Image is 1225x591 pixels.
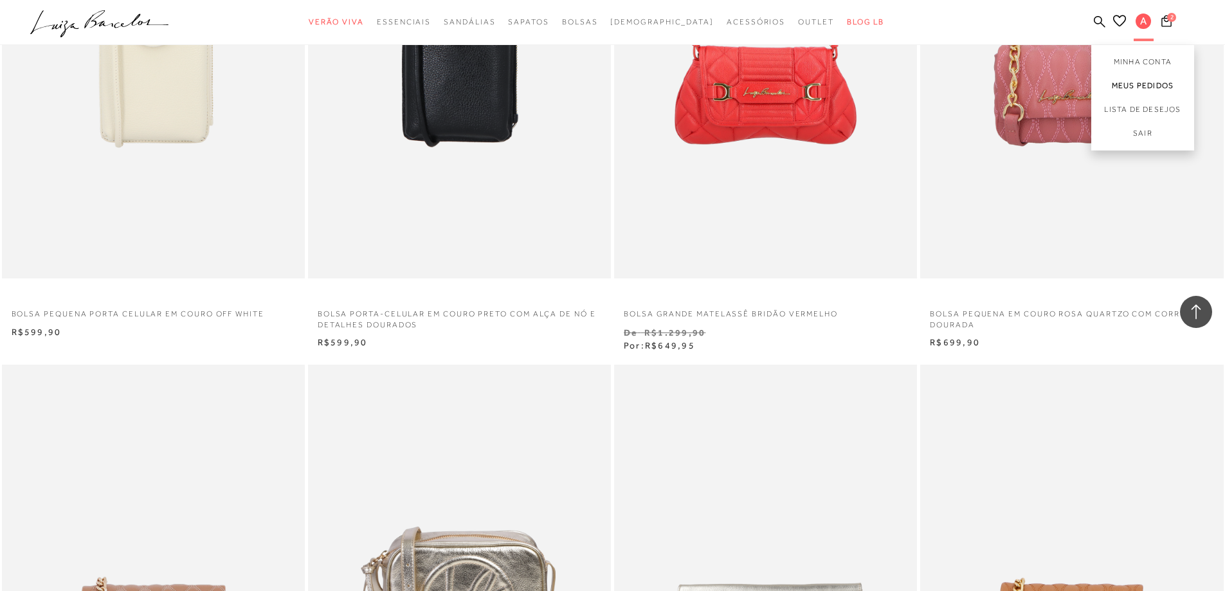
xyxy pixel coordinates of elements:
a: Sair [1091,122,1194,150]
a: BOLSA PEQUENA PORTA CELULAR EM COURO OFF WHITE [2,301,305,320]
a: categoryNavScreenReaderText [798,10,834,34]
span: 2 [1167,13,1176,22]
span: Sandálias [444,17,495,26]
span: Outlet [798,17,834,26]
a: BOLSA GRANDE MATELASSÊ BRIDÃO VERMELHO [614,301,917,320]
a: Meus Pedidos [1091,74,1194,98]
a: BOLSA PEQUENA EM COURO ROSA QUARTZO COM CORRENTE DOURADA [920,301,1223,331]
a: Minha Conta [1091,45,1194,74]
span: R$599,90 [12,327,62,337]
a: categoryNavScreenReaderText [508,10,549,34]
span: Verão Viva [309,17,364,26]
a: categoryNavScreenReaderText [309,10,364,34]
a: noSubCategoriesText [610,10,714,34]
span: A [1136,14,1151,29]
a: categoryNavScreenReaderText [727,10,785,34]
span: Acessórios [727,17,785,26]
a: categoryNavScreenReaderText [377,10,431,34]
span: Essenciais [377,17,431,26]
span: Por: [624,340,695,350]
span: Bolsas [562,17,598,26]
small: De [624,327,637,338]
span: R$699,90 [930,337,980,347]
a: categoryNavScreenReaderText [562,10,598,34]
span: R$649,95 [645,340,695,350]
span: Sapatos [508,17,549,26]
span: R$599,90 [318,337,368,347]
button: A [1130,13,1157,33]
a: Lista de desejos [1091,98,1194,122]
small: R$1.299,90 [644,327,705,338]
span: [DEMOGRAPHIC_DATA] [610,17,714,26]
button: 2 [1157,14,1175,32]
a: BOLSA PORTA-CELULAR EM COURO PRETO COM ALÇA DE NÓ E DETALHES DOURADOS [308,301,611,331]
a: categoryNavScreenReaderText [444,10,495,34]
span: BLOG LB [847,17,884,26]
a: BLOG LB [847,10,884,34]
